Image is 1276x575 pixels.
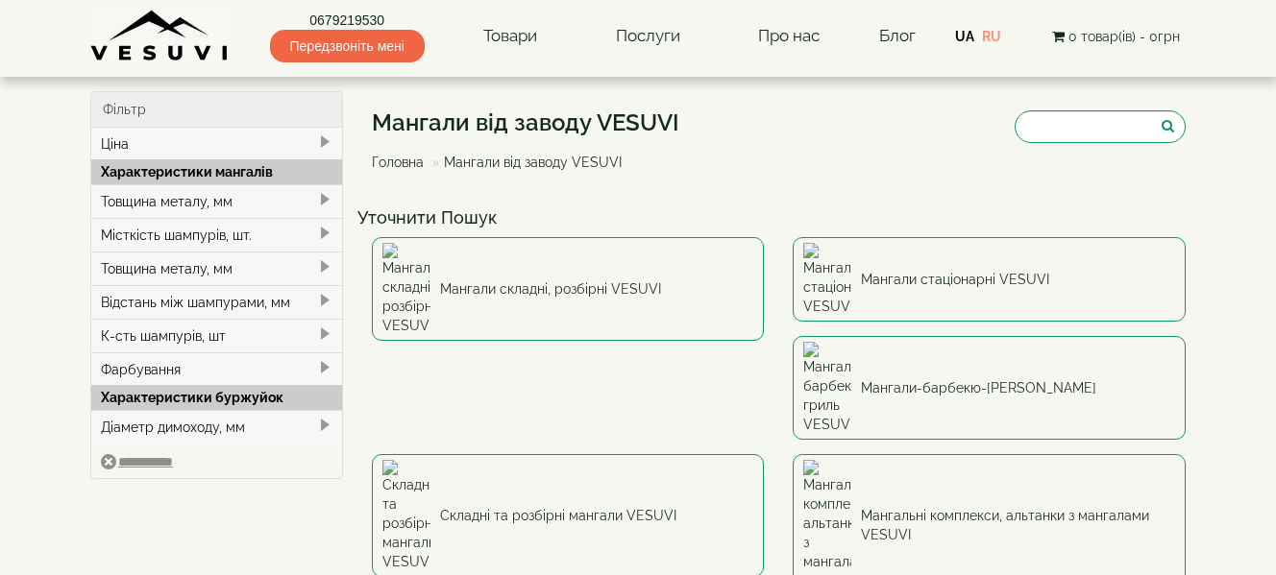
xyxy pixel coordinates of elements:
[1046,26,1186,47] button: 0 товар(ів) - 0грн
[270,11,425,30] a: 0679219530
[91,159,342,184] div: Характеристики мангалів
[1068,29,1180,44] span: 0 товар(ів) - 0грн
[91,92,342,128] div: Фільтр
[91,352,342,386] div: Фарбування
[803,342,851,434] img: Мангали-барбекю-гриль VESUVI
[955,29,974,44] a: UA
[372,110,679,135] h1: Мангали від заводу VESUVI
[357,208,1201,228] h4: Уточнити Пошук
[597,14,699,59] a: Послуги
[91,319,342,352] div: К-сть шампурів, шт
[464,14,556,59] a: Товари
[372,237,765,341] a: Мангали складні, розбірні VESUVI Мангали складні, розбірні VESUVI
[739,14,839,59] a: Про нас
[90,10,230,62] img: Завод VESUVI
[803,243,851,316] img: Мангали стаціонарні VESUVI
[91,385,342,410] div: Характеристики буржуйок
[428,153,622,172] li: Мангали від заводу VESUVI
[91,128,342,160] div: Ціна
[793,336,1186,440] a: Мангали-барбекю-гриль VESUVI Мангали-барбекю-[PERSON_NAME]
[982,29,1001,44] a: RU
[793,237,1186,322] a: Мангали стаціонарні VESUVI Мангали стаціонарні VESUVI
[382,243,430,335] img: Мангали складні, розбірні VESUVI
[91,252,342,285] div: Товщина металу, мм
[879,26,916,45] a: Блог
[372,155,424,170] a: Головна
[91,218,342,252] div: Місткість шампурів, шт.
[91,184,342,218] div: Товщина металу, мм
[91,285,342,319] div: Відстань між шампурами, мм
[91,410,342,443] div: Діаметр димоходу, мм
[382,460,430,571] img: Складні та розбірні мангали VESUVI
[270,30,425,62] span: Передзвоніть мені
